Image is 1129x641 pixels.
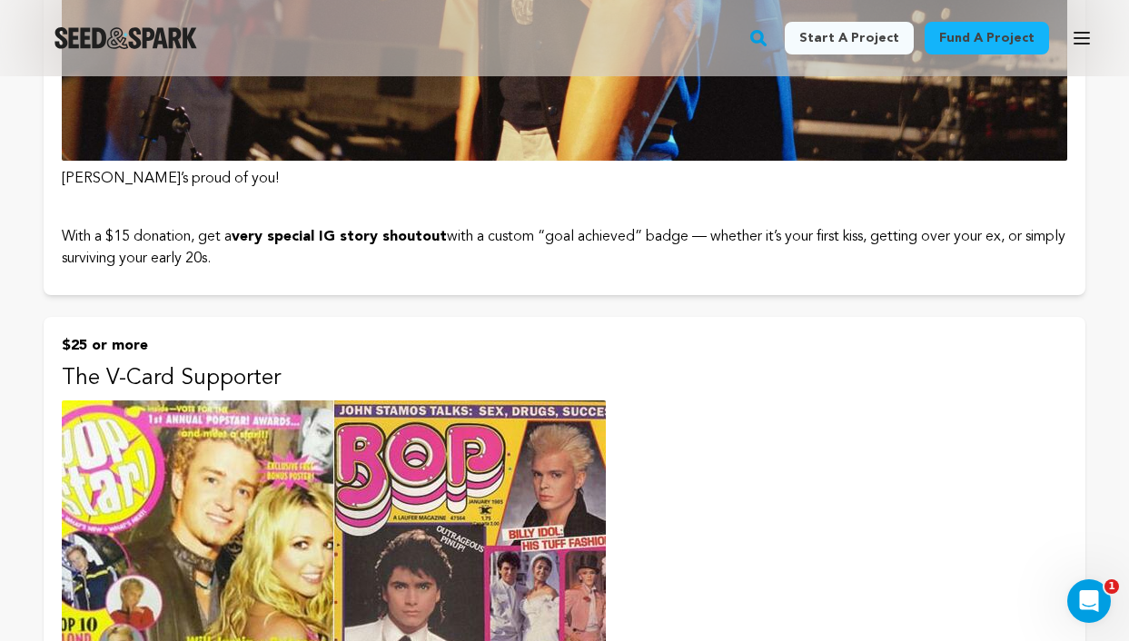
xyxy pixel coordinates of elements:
p: The V-Card Supporter [62,364,1067,393]
span: with a custom “goal achieved” badge — whether it’s your first kiss, getting over your ex, or simp... [62,230,1065,266]
span: With a $15 donation, get a [62,230,232,244]
a: Seed&Spark Homepage [54,27,197,49]
strong: very special IG story shoutout [232,230,447,244]
p: $25 or more [62,335,1067,357]
iframe: Intercom live chat [1067,579,1111,623]
span: [PERSON_NAME]’s proud of you! [62,172,279,186]
span: 1 [1104,579,1119,594]
img: Seed&Spark Logo Dark Mode [54,27,197,49]
a: Start a project [785,22,914,54]
a: Fund a project [925,22,1049,54]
